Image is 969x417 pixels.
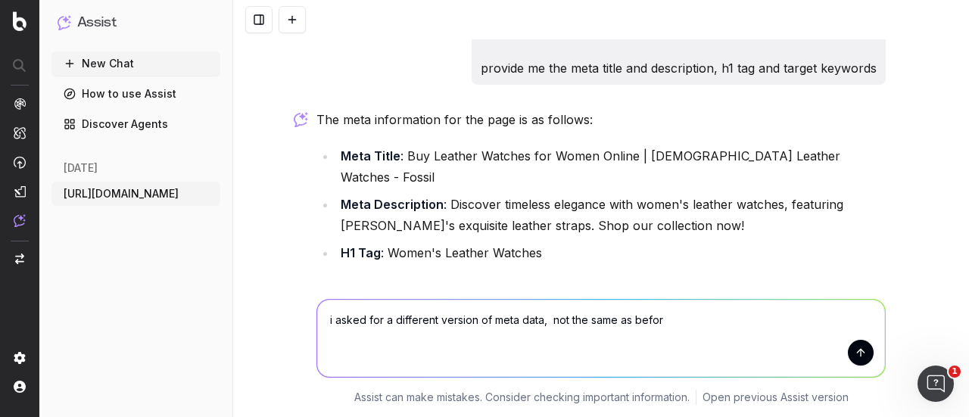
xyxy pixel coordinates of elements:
span: [URL][DOMAIN_NAME] [64,186,179,201]
img: My account [14,381,26,393]
a: How to use Assist [51,82,220,106]
img: Studio [14,185,26,198]
li: : Discover timeless elegance with women's leather watches, featuring [PERSON_NAME]'s exquisite le... [336,194,886,236]
img: Setting [14,352,26,364]
span: 1 [949,366,961,378]
img: Assist [58,15,71,30]
a: Open previous Assist version [703,390,849,405]
iframe: Intercom live chat [918,366,954,402]
img: Botify logo [13,11,26,31]
button: Assist [58,12,214,33]
strong: H1 Tag [341,245,381,260]
strong: Meta Title [341,148,400,163]
img: Analytics [14,98,26,110]
a: View the extracted details here. [316,279,516,300]
h1: Assist [77,12,117,33]
button: [URL][DOMAIN_NAME] [51,182,220,206]
p: Assist can make mistakes. Consider checking important information. [354,390,690,405]
img: Activation [14,156,26,169]
p: provide me the meta title and description, h1 tag and target keywords [481,58,877,79]
img: Assist [14,214,26,227]
img: Botify assist logo [294,112,308,127]
button: New Chat [51,51,220,76]
li: : Buy Leather Watches for Women Online | [DEMOGRAPHIC_DATA] Leather Watches - Fossil [336,145,886,188]
textarea: i asked for a different version of meta data, not the same as befor [317,300,885,377]
img: Switch project [15,254,24,264]
span: [DATE] [64,160,98,176]
img: Intelligence [14,126,26,139]
li: : Women's Leather Watches [336,242,886,263]
strong: Meta Description [341,197,444,212]
a: Discover Agents [51,112,220,136]
p: The meta information for the page is as follows: [316,109,886,130]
